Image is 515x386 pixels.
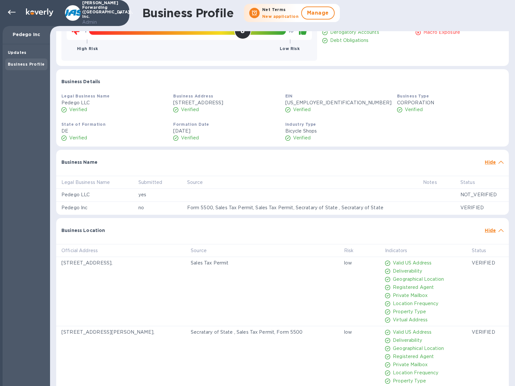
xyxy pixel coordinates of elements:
p: Registered Agent [393,284,434,291]
p: Geographical Location [393,276,444,283]
div: Business Details [56,69,509,90]
p: NOT_VERIFIED [460,191,504,198]
b: State of Formation [61,122,106,127]
p: Verified [181,106,199,113]
p: CORPORATION [397,99,504,106]
p: Private Mailbox [393,361,428,368]
p: Business Location [61,227,105,234]
p: Status [472,247,486,254]
p: Source [187,179,203,186]
div: Business LocationHide [56,218,509,239]
b: Business Address [173,94,213,98]
p: Indicators [385,247,407,254]
div: Business NameHide [56,150,509,171]
p: Derogatory Accounts [330,29,379,36]
p: Verified [293,135,311,141]
p: Notes [423,179,437,186]
p: Location Frequency [393,300,438,307]
h2: 8 [240,27,245,35]
p: Hide [485,227,496,234]
p: Private Mailbox [393,292,428,299]
p: VERIFIED [472,329,504,336]
p: Location Frequency [393,369,438,376]
p: Property Type [393,378,426,384]
button: Manage [301,6,335,19]
p: Official Address [61,247,98,254]
b: 10 [289,28,294,33]
p: Verified [181,135,199,141]
b: Industry Type [285,122,316,127]
p: DE [61,128,168,135]
span: Indicators [385,247,416,254]
span: Source [191,247,215,254]
b: Updates [8,50,27,55]
p: [STREET_ADDRESS], [61,260,180,266]
p: Verified [69,106,87,113]
p: low [344,260,375,266]
p: Pedego Inc [8,31,45,38]
h1: Business Profile [142,6,234,20]
b: High Risk [77,46,98,51]
p: no [138,204,177,211]
span: Manage [307,9,329,17]
p: Pedego Inc [61,204,128,211]
p: Debt Obligations [330,37,368,44]
p: Verified [293,106,311,113]
b: Legal Business Name [61,94,110,98]
span: Status [460,179,483,186]
p: Business Details [61,78,100,85]
p: Geographical Location [393,345,444,352]
p: Macro Exposure [423,29,460,36]
p: Source [191,247,207,254]
p: Risk [344,247,354,254]
img: Logo [26,8,53,16]
p: Valid US Address [393,260,431,266]
p: [PERSON_NAME] Forwarding ([GEOGRAPHIC_DATA]), Inc. [82,1,115,26]
p: Bicycle Shops [285,128,392,135]
p: Secratary of State , Sales Tax Permit, Form 5500 [191,329,333,336]
p: Form 5500, Sales Tax Permit, Sales Tax Permit, Secratary of State , Secratary of State [187,204,413,211]
p: Pedego LLC [61,191,128,198]
p: VERIFIED [460,204,504,211]
b: Net Terms [262,7,286,12]
span: Submitted [138,179,171,186]
p: Verified [69,135,87,141]
p: Deliverability [393,268,422,275]
p: Pedego LLC [61,99,168,106]
b: Business Profile [8,62,45,67]
span: Source [187,179,212,186]
b: Business Type [397,94,429,98]
b: EIN [285,94,293,98]
p: Verified [405,106,423,113]
p: Status [460,179,475,186]
span: Legal Business Name [61,179,119,186]
p: Legal Business Name [61,179,110,186]
span: Notes [423,179,445,186]
span: Official Address [61,247,106,254]
b: New application [262,14,299,19]
b: Low Risk [280,46,300,51]
p: [US_EMPLOYER_IDENTIFICATION_NUMBER] [285,99,392,106]
p: Admin [82,19,115,26]
span: Risk [344,247,362,254]
p: Virtual Address [393,316,428,323]
p: VERIFIED [472,260,504,266]
p: Business Name [61,159,97,165]
p: Registered Agent [393,353,434,360]
p: [STREET_ADDRESS] [173,99,280,106]
p: [STREET_ADDRESS][PERSON_NAME], [61,329,180,336]
p: Valid US Address [393,329,431,336]
p: [DATE] [173,128,280,135]
p: Property Type [393,308,426,315]
p: Sales Tax Permit [191,260,333,266]
p: Deliverability [393,337,422,344]
p: yes [138,191,177,198]
p: low [344,329,375,336]
span: Status [472,247,495,254]
p: Hide [485,159,496,165]
p: Submitted [138,179,162,186]
b: Formation Date [173,122,209,127]
b: 1 [85,28,86,33]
